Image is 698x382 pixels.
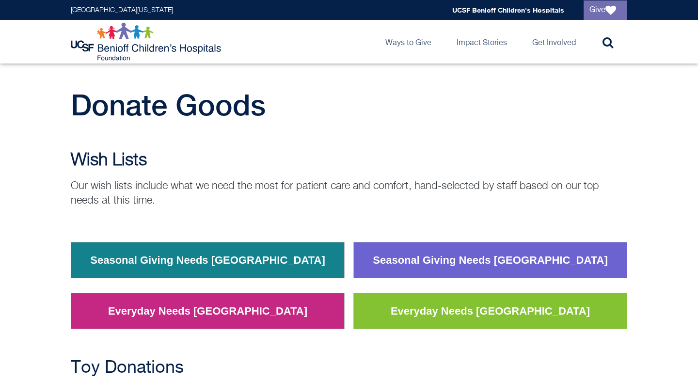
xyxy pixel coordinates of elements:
a: Ways to Give [378,20,439,64]
a: Give [584,0,627,20]
a: UCSF Benioff Children's Hospitals [452,6,564,14]
span: Donate Goods [71,88,266,122]
img: Logo for UCSF Benioff Children's Hospitals Foundation [71,22,223,61]
a: Everyday Needs [GEOGRAPHIC_DATA] [383,299,597,324]
a: Impact Stories [449,20,515,64]
a: Seasonal Giving Needs [GEOGRAPHIC_DATA] [83,248,333,273]
a: Everyday Needs [GEOGRAPHIC_DATA] [101,299,315,324]
h2: Toy Donations [71,358,627,378]
a: Seasonal Giving Needs [GEOGRAPHIC_DATA] [365,248,615,273]
a: [GEOGRAPHIC_DATA][US_STATE] [71,7,173,14]
h2: Wish Lists [71,151,627,170]
p: Our wish lists include what we need the most for patient care and comfort, hand-selected by staff... [71,179,627,208]
a: Get Involved [524,20,584,64]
